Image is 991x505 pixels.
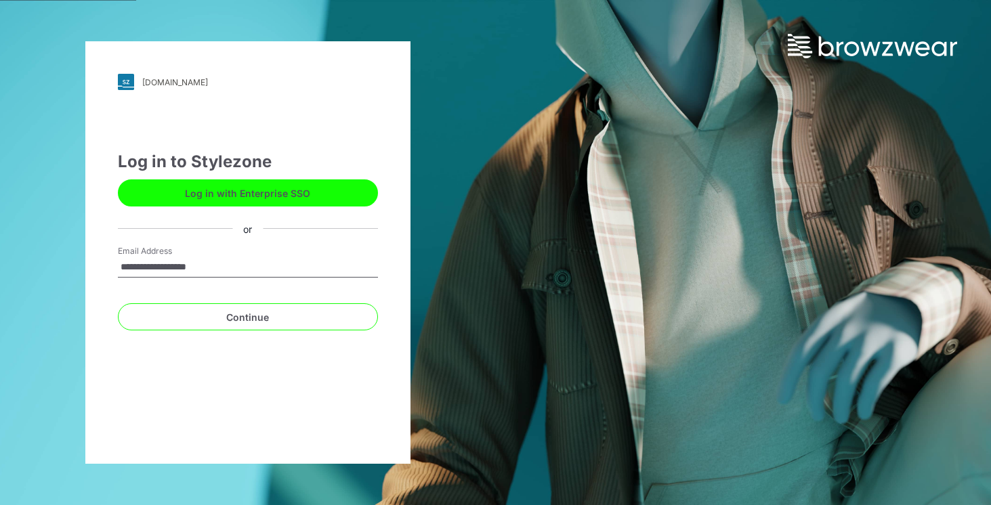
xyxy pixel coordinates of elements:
div: or [232,221,263,236]
div: Log in to Stylezone [118,150,378,174]
img: svg+xml;base64,PHN2ZyB3aWR0aD0iMjgiIGhlaWdodD0iMjgiIHZpZXdCb3g9IjAgMCAyOCAyOCIgZmlsbD0ibm9uZSIgeG... [118,74,134,90]
button: Continue [118,303,378,330]
button: Log in with Enterprise SSO [118,179,378,206]
label: Email Address [118,245,213,257]
img: browzwear-logo.73288ffb.svg [788,34,957,58]
a: [DOMAIN_NAME] [118,74,378,90]
div: [DOMAIN_NAME] [142,77,208,87]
